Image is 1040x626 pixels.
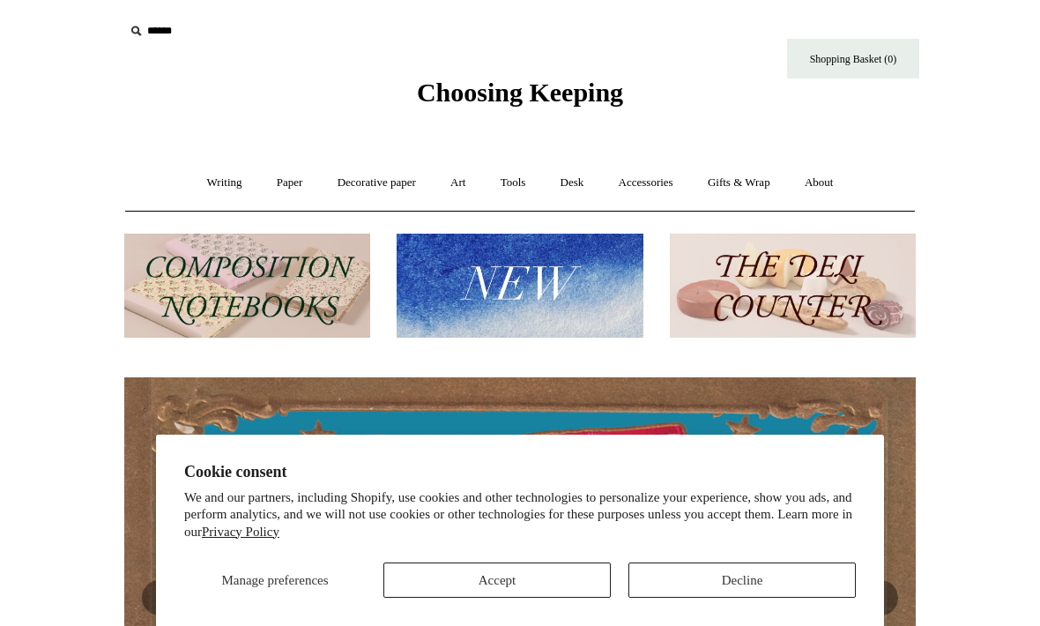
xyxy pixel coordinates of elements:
a: Gifts & Wrap [692,160,786,206]
a: Writing [191,160,258,206]
a: Tools [485,160,542,206]
a: Shopping Basket (0) [787,39,919,78]
h2: Cookie consent [184,463,856,481]
p: We and our partners, including Shopify, use cookies and other technologies to personalize your ex... [184,489,856,541]
a: Privacy Policy [202,525,279,539]
button: Accept [383,563,611,598]
a: Paper [261,160,319,206]
a: Choosing Keeping [417,92,623,104]
a: Decorative paper [322,160,432,206]
a: Desk [545,160,600,206]
img: The Deli Counter [670,234,916,339]
button: Manage preferences [184,563,366,598]
span: Manage preferences [221,573,328,587]
button: Previous [142,580,177,615]
img: 202302 Composition ledgers.jpg__PID:69722ee6-fa44-49dd-a067-31375e5d54ec [124,234,370,339]
span: Choosing Keeping [417,78,623,107]
a: Accessories [603,160,689,206]
a: Art [435,160,481,206]
img: New.jpg__PID:f73bdf93-380a-4a35-bcfe-7823039498e1 [397,234,643,339]
a: About [789,160,850,206]
button: Decline [628,563,856,598]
